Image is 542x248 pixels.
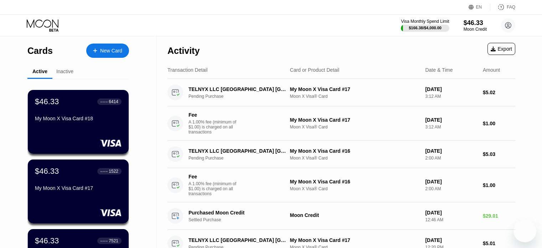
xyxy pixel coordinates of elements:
[290,212,420,218] div: Moon Credit
[189,94,294,99] div: Pending Purchase
[464,27,487,32] div: Moon Credit
[167,46,200,56] div: Activity
[425,86,477,92] div: [DATE]
[167,141,515,168] div: TELNYX LLC [GEOGRAPHIC_DATA] [GEOGRAPHIC_DATA]Pending PurchaseMy Moon X Visa Card #16Moon X Visa®...
[35,116,122,121] div: My Moon X Visa Card #18
[189,120,242,135] div: A 1.00% fee (minimum of $1.00) is charged on all transactions
[189,148,286,154] div: TELNYX LLC [GEOGRAPHIC_DATA] [GEOGRAPHIC_DATA]
[27,46,53,56] div: Cards
[483,182,515,188] div: $1.00
[483,241,515,246] div: $5.01
[35,167,59,176] div: $46.33
[28,160,129,223] div: $46.33● ● ● ●1522My Moon X Visa Card #17
[109,99,118,104] div: 6414
[109,169,118,174] div: 1522
[100,48,122,54] div: New Card
[425,125,477,130] div: 3:12 AM
[28,90,129,154] div: $46.33● ● ● ●6414My Moon X Visa Card #18
[290,186,420,191] div: Moon X Visa® Card
[507,5,515,10] div: FAQ
[35,236,59,246] div: $46.33
[32,69,47,74] div: Active
[476,5,482,10] div: EN
[425,148,477,154] div: [DATE]
[425,156,477,161] div: 2:00 AM
[483,213,515,219] div: $29.01
[167,168,515,202] div: FeeA 1.00% fee (minimum of $1.00) is charged on all transactionsMy Moon X Visa Card #16Moon X Vis...
[100,170,108,172] div: ● ● ● ●
[425,117,477,123] div: [DATE]
[425,237,477,243] div: [DATE]
[189,156,294,161] div: Pending Purchase
[290,179,420,184] div: My Moon X Visa Card #16
[109,238,118,243] div: 7521
[189,217,294,222] div: Settled Purchase
[464,19,487,27] div: $46.33
[167,106,515,141] div: FeeA 1.00% fee (minimum of $1.00) is charged on all transactionsMy Moon X Visa Card #17Moon X Vis...
[290,117,420,123] div: My Moon X Visa Card #17
[189,181,242,196] div: A 1.00% fee (minimum of $1.00) is charged on all transactions
[290,86,420,92] div: My Moon X Visa Card #17
[167,67,207,73] div: Transaction Detail
[425,210,477,216] div: [DATE]
[189,86,286,92] div: TELNYX LLC [GEOGRAPHIC_DATA] [GEOGRAPHIC_DATA]
[189,174,238,179] div: Fee
[464,19,487,32] div: $46.33Moon Credit
[56,69,73,74] div: Inactive
[290,125,420,130] div: Moon X Visa® Card
[189,210,286,216] div: Purchased Moon Credit
[290,237,420,243] div: My Moon X Visa Card #17
[290,156,420,161] div: Moon X Visa® Card
[425,94,477,99] div: 3:12 AM
[100,101,108,103] div: ● ● ● ●
[86,44,129,58] div: New Card
[483,151,515,157] div: $5.03
[469,4,490,11] div: EN
[401,19,449,24] div: Visa Monthly Spend Limit
[425,179,477,184] div: [DATE]
[425,67,453,73] div: Date & Time
[35,97,59,106] div: $46.33
[483,90,515,95] div: $5.02
[513,219,536,242] iframe: Button to launch messaging window, conversation in progress
[167,79,515,106] div: TELNYX LLC [GEOGRAPHIC_DATA] [GEOGRAPHIC_DATA]Pending PurchaseMy Moon X Visa Card #17Moon X Visa®...
[189,237,286,243] div: TELNYX LLC [GEOGRAPHIC_DATA] [GEOGRAPHIC_DATA]
[483,67,500,73] div: Amount
[189,112,238,118] div: Fee
[491,46,512,52] div: Export
[35,185,122,191] div: My Moon X Visa Card #17
[425,186,477,191] div: 2:00 AM
[290,94,420,99] div: Moon X Visa® Card
[490,4,515,11] div: FAQ
[290,148,420,154] div: My Moon X Visa Card #16
[483,121,515,126] div: $1.00
[167,202,515,230] div: Purchased Moon CreditSettled PurchaseMoon Credit[DATE]12:46 AM$29.01
[100,240,108,242] div: ● ● ● ●
[487,43,515,55] div: Export
[409,26,442,30] div: $166.38 / $4,000.00
[290,67,340,73] div: Card or Product Detail
[401,19,449,32] div: Visa Monthly Spend Limit$166.38/$4,000.00
[425,217,477,222] div: 12:46 AM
